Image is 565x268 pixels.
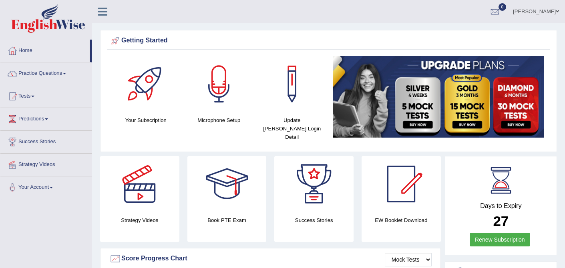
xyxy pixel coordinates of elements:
[0,40,90,60] a: Home
[109,35,548,47] div: Getting Started
[0,108,92,128] a: Predictions
[187,116,252,124] h4: Microphone Setup
[0,131,92,151] a: Success Stories
[333,56,544,138] img: small5.jpg
[100,216,179,224] h4: Strategy Videos
[109,253,432,265] div: Score Progress Chart
[187,216,267,224] h4: Book PTE Exam
[0,85,92,105] a: Tests
[493,213,509,229] b: 27
[499,3,507,11] span: 0
[0,62,92,82] a: Practice Questions
[113,116,179,124] h4: Your Subscription
[259,116,325,141] h4: Update [PERSON_NAME] Login Detail
[362,216,441,224] h4: EW Booklet Download
[0,176,92,196] a: Your Account
[274,216,354,224] h4: Success Stories
[454,202,548,210] h4: Days to Expiry
[0,154,92,174] a: Strategy Videos
[470,233,530,246] a: Renew Subscription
